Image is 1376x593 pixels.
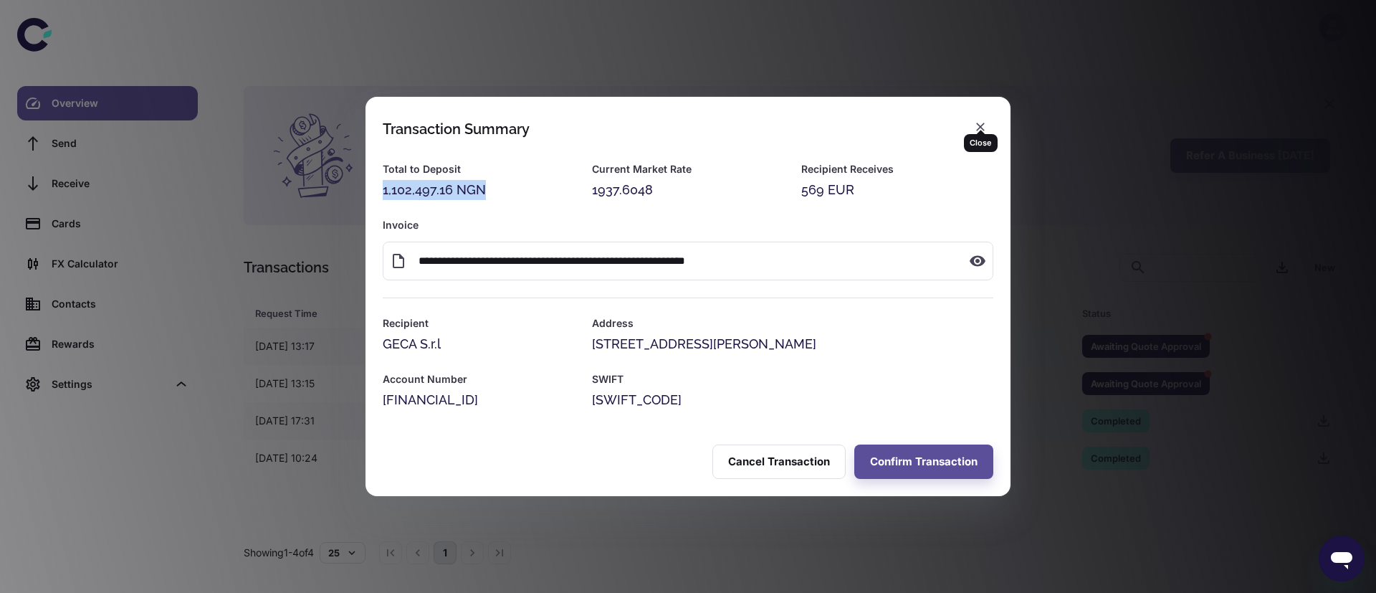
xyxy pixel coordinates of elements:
[712,445,846,479] button: Cancel Transaction
[592,180,784,200] div: 1937.6048
[383,316,575,331] h6: Recipient
[383,180,575,200] div: 1,102,497.16 NGN
[383,217,993,233] h6: Invoice
[592,371,993,387] h6: SWIFT
[592,161,784,177] h6: Current Market Rate
[592,316,993,331] h6: Address
[383,334,575,354] div: GECA S.r.l
[592,390,993,410] div: [SWIFT_CODE]
[383,120,530,138] div: Transaction Summary
[801,161,993,177] h6: Recipient Receives
[854,445,993,479] button: Confirm Transaction
[383,390,575,410] div: [FINANCIAL_ID]
[1319,536,1365,582] iframe: Button to launch messaging window
[592,334,993,354] div: [STREET_ADDRESS][PERSON_NAME]
[801,180,993,200] div: 569 EUR
[383,371,575,387] h6: Account Number
[964,134,998,152] div: Close
[383,161,575,177] h6: Total to Deposit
